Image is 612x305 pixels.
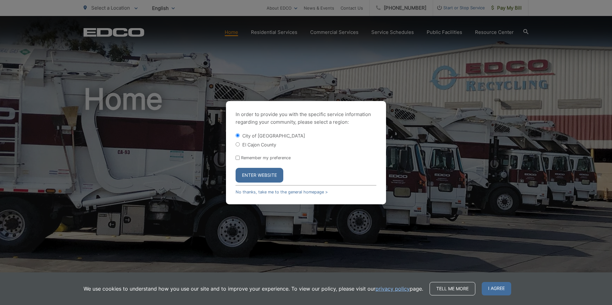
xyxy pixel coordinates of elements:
a: No thanks, take me to the general homepage > [236,190,328,194]
label: El Cajon County [242,142,276,147]
button: Enter Website [236,168,283,183]
p: We use cookies to understand how you use our site and to improve your experience. To view our pol... [84,285,423,293]
label: City of [GEOGRAPHIC_DATA] [242,133,305,138]
a: Tell me more [430,282,475,295]
a: privacy policy [375,285,410,293]
span: I agree [482,282,511,295]
p: In order to provide you with the specific service information regarding your community, please se... [236,111,376,126]
label: Remember my preference [241,155,291,160]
